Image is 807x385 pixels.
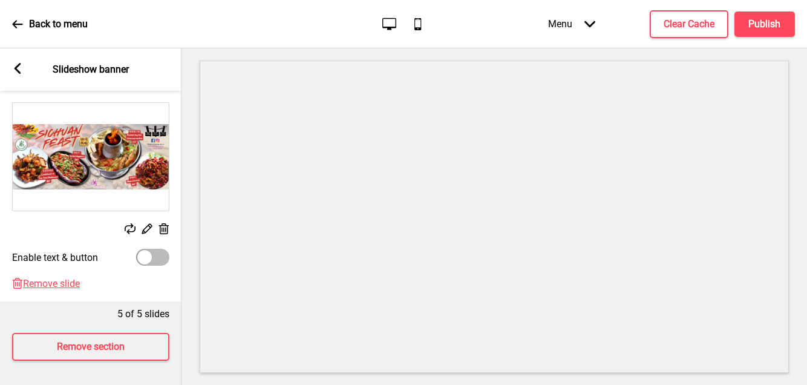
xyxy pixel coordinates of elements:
[13,103,169,211] img: Image
[12,252,98,263] label: Enable text & button
[12,333,169,361] button: Remove section
[12,8,88,41] a: Back to menu
[664,18,714,31] h4: Clear Cache
[53,63,129,76] p: Slideshow banner
[734,12,795,37] button: Publish
[29,18,88,31] p: Back to menu
[23,278,80,289] span: Remove slide
[749,18,781,31] h4: Publish
[650,10,728,38] button: Clear Cache
[57,340,125,354] h4: Remove section
[117,308,169,321] p: 5 of 5 slides
[536,6,607,42] div: Menu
